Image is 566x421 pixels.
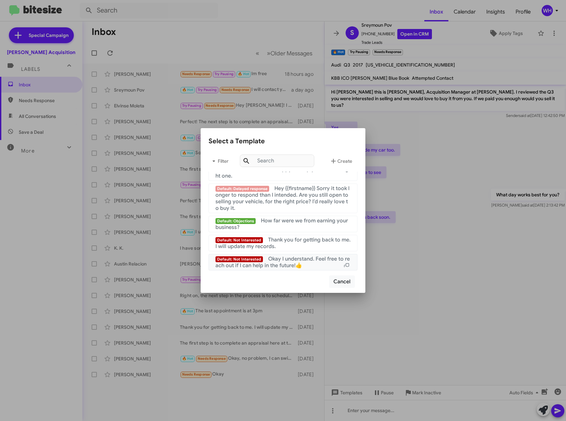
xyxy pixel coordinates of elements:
span: Filter [209,155,230,167]
span: Hey {{firstname}} Sorry it took longer to respond than I intended. Are you still open to selling ... [215,185,350,211]
span: Default: Delayed response [215,186,269,192]
span: Default: Objections [215,218,256,224]
span: Default: Not Interested [215,256,263,262]
div: Select a Template [209,136,357,147]
span: Thank you for getting back to me. I will update my records. [215,237,351,250]
input: Search [240,154,314,167]
button: Filter [209,153,230,169]
button: Cancel [329,275,355,288]
span: Create [329,155,352,167]
span: Okay I understand. Feel free to reach out if I can help in the future!👍 [215,256,350,269]
button: Create [324,153,357,169]
span: Default: Not Interested [215,237,263,243]
span: How far were we from earning your business? [215,217,348,231]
